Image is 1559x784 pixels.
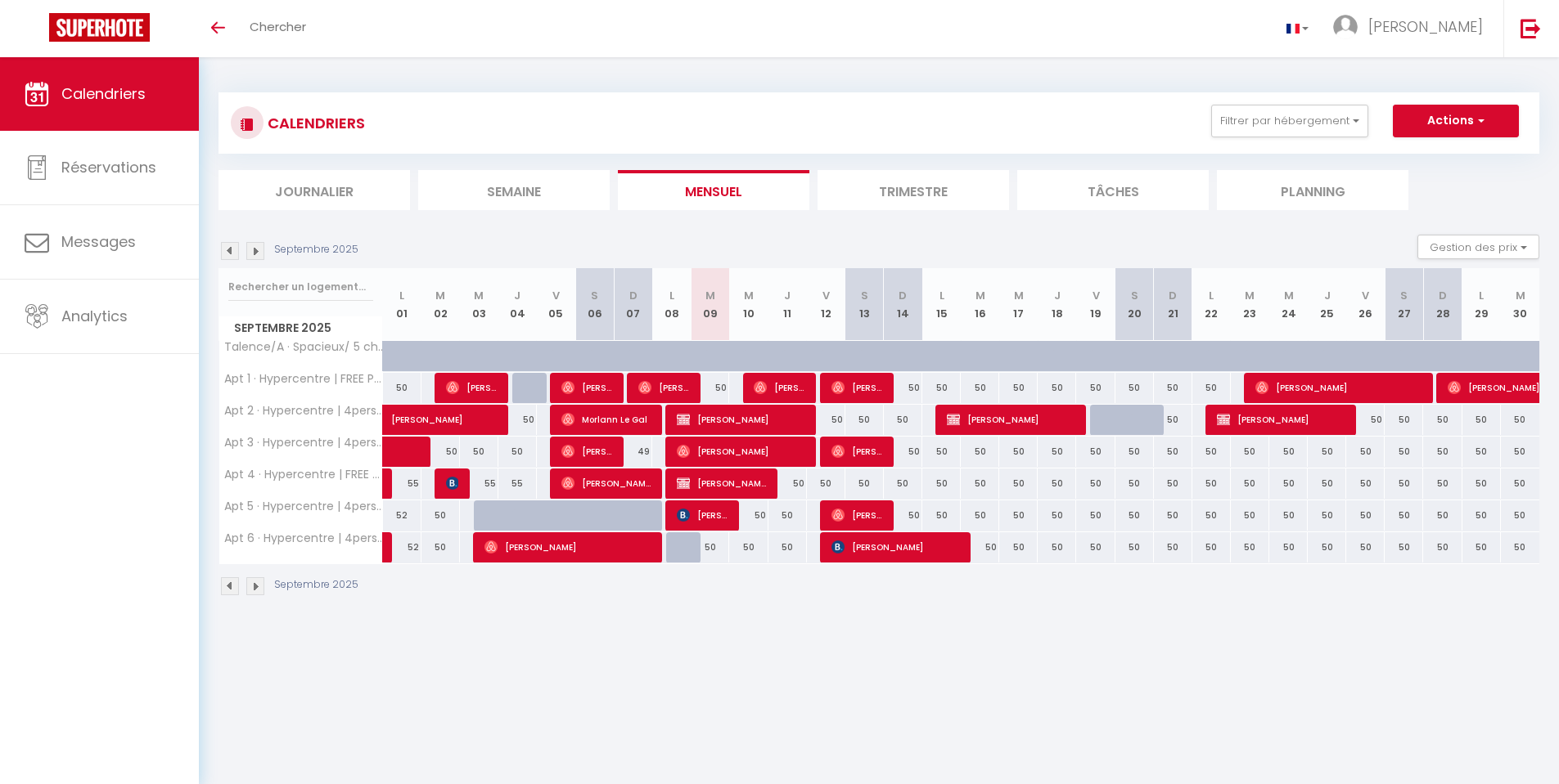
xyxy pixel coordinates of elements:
abbr: J [784,288,791,303]
abbr: L [1479,288,1484,303]
th: 08 [652,268,691,341]
div: 50 [1501,437,1539,467]
span: [PERSON_NAME] [831,436,883,467]
span: Morlann Le Gal [561,404,651,435]
div: 50 [1269,468,1308,499]
span: Apt 3 · Hypercentre | 4pers | clim | wifi | netflix [222,437,385,449]
abbr: D [1439,288,1447,303]
span: [PERSON_NAME] [677,468,767,499]
abbr: V [822,288,830,303]
abbr: V [552,288,560,303]
div: 50 [1423,468,1462,499]
div: 50 [922,373,961,403]
div: 50 [961,468,999,499]
div: 50 [961,373,999,403]
div: 50 [1385,468,1423,499]
span: [PERSON_NAME] [1368,16,1483,37]
span: Apt 2 · Hypercentre | 4pers | clim | wifi | netflix [222,405,385,417]
div: 50 [1501,500,1539,531]
div: 50 [498,437,537,467]
th: 05 [537,268,575,341]
div: 50 [1385,532,1423,562]
abbr: M [744,288,754,303]
div: 50 [1269,437,1308,467]
div: 50 [884,468,922,499]
span: [PERSON_NAME] [446,372,498,403]
div: 50 [1076,532,1115,562]
button: Actions [1393,105,1519,137]
abbr: M [1516,288,1525,303]
div: 50 [1269,532,1308,562]
span: Septembre 2025 [219,316,382,340]
div: 50 [1154,437,1192,467]
th: 28 [1423,268,1462,341]
abbr: L [939,288,944,303]
span: [PERSON_NAME] [1217,404,1345,435]
th: 20 [1115,268,1154,341]
div: 50 [421,500,460,531]
span: [PERSON_NAME] [561,372,613,403]
div: 50 [1231,500,1269,531]
abbr: S [1400,288,1408,303]
div: 50 [1038,532,1076,562]
div: 50 [884,437,922,467]
span: [PERSON_NAME] [677,436,805,467]
th: 01 [383,268,421,341]
div: 50 [1115,532,1154,562]
div: 50 [421,532,460,562]
th: 04 [498,268,537,341]
div: 50 [1154,468,1192,499]
span: Apt 5 · Hypercentre | 4pers | clim | terrasse | netflix [222,500,385,513]
div: 50 [1154,405,1192,435]
div: 50 [1076,500,1115,531]
div: 50 [1076,373,1115,403]
span: [PERSON_NAME] [1255,372,1422,403]
div: 50 [1423,405,1462,435]
button: Ouvrir le widget de chat LiveChat [13,7,62,56]
abbr: V [1093,288,1100,303]
div: 50 [999,532,1038,562]
div: 50 [383,373,421,403]
span: [PERSON_NAME] [831,500,883,531]
th: 15 [922,268,961,341]
div: 50 [1423,500,1462,531]
div: 50 [768,532,807,562]
span: [PERSON_NAME] [831,372,883,403]
div: 50 [768,468,807,499]
input: Rechercher un logement... [228,272,373,302]
th: 03 [460,268,498,341]
div: 50 [1115,373,1154,403]
div: 50 [1462,532,1501,562]
span: Apt 1 · Hypercentre | FREE Parking | clim | wifi | netflix [222,373,385,385]
abbr: J [1054,288,1061,303]
th: 11 [768,268,807,341]
th: 27 [1385,268,1423,341]
div: 50 [1462,468,1501,499]
div: 50 [922,437,961,467]
div: 52 [383,500,421,531]
div: 50 [961,532,999,562]
abbr: M [976,288,985,303]
div: 50 [845,405,884,435]
p: Septembre 2025 [274,577,358,593]
th: 16 [961,268,999,341]
div: 50 [1231,468,1269,499]
div: 50 [1308,437,1346,467]
li: Tâches [1017,170,1209,210]
span: Apt 6 · Hypercentre | 4pers | clim | terrasse | netflix [222,532,385,544]
h3: CALENDRIERS [264,105,365,141]
div: 50 [922,500,961,531]
div: 50 [1385,405,1423,435]
span: [PERSON_NAME] [561,436,613,467]
div: 50 [999,500,1038,531]
div: 50 [1423,437,1462,467]
th: 18 [1038,268,1076,341]
p: Septembre 2025 [274,242,358,258]
div: 50 [1269,500,1308,531]
div: 50 [1501,405,1539,435]
abbr: S [1131,288,1138,303]
div: 50 [1462,437,1501,467]
th: 02 [421,268,460,341]
div: 50 [1076,437,1115,467]
div: 50 [1385,437,1423,467]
